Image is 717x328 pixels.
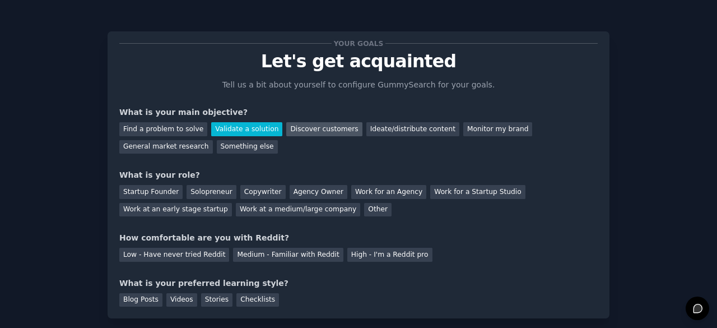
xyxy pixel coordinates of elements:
[233,248,343,262] div: Medium - Familiar with Reddit
[119,185,183,199] div: Startup Founder
[119,140,213,154] div: General market research
[119,52,598,71] p: Let's get acquainted
[201,293,232,307] div: Stories
[351,185,426,199] div: Work for an Agency
[119,293,162,307] div: Blog Posts
[119,232,598,244] div: How comfortable are you with Reddit?
[332,38,385,49] span: Your goals
[166,293,197,307] div: Videos
[119,278,598,289] div: What is your preferred learning style?
[347,248,432,262] div: High - I'm a Reddit pro
[236,293,279,307] div: Checklists
[240,185,286,199] div: Copywriter
[119,169,598,181] div: What is your role?
[217,79,500,91] p: Tell us a bit about yourself to configure GummySearch for your goals.
[463,122,532,136] div: Monitor my brand
[119,122,207,136] div: Find a problem to solve
[364,203,392,217] div: Other
[366,122,459,136] div: Ideate/distribute content
[119,203,232,217] div: Work at an early stage startup
[290,185,347,199] div: Agency Owner
[286,122,362,136] div: Discover customers
[211,122,282,136] div: Validate a solution
[119,248,229,262] div: Low - Have never tried Reddit
[430,185,525,199] div: Work for a Startup Studio
[236,203,360,217] div: Work at a medium/large company
[119,107,598,118] div: What is your main objective?
[217,140,278,154] div: Something else
[187,185,236,199] div: Solopreneur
